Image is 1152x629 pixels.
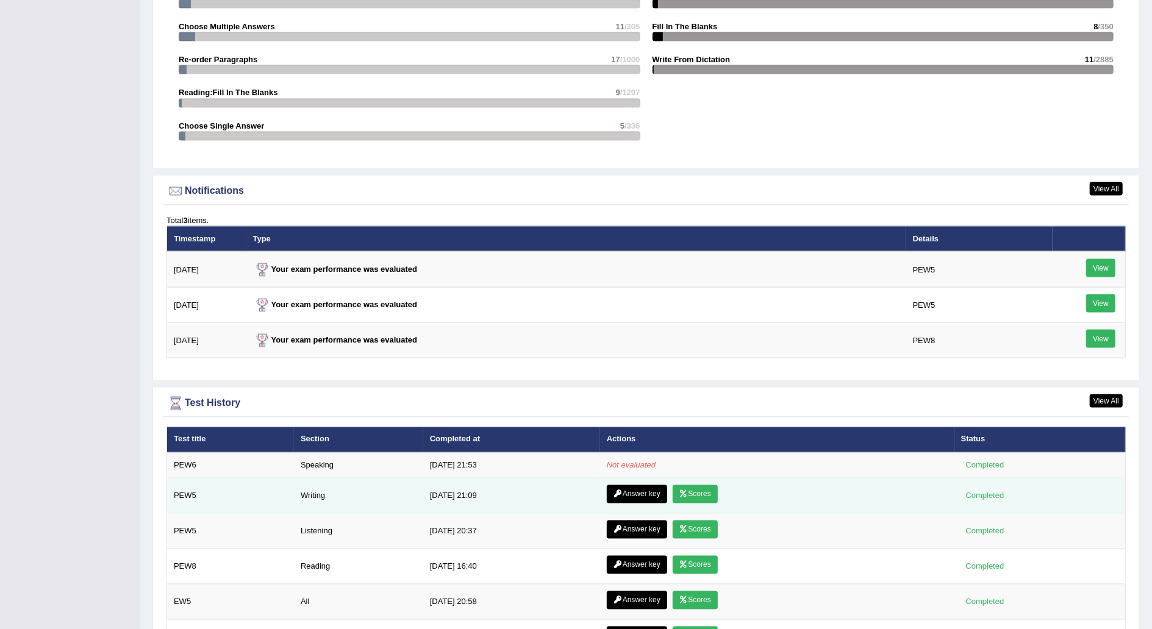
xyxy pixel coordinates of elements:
[253,300,418,309] strong: Your exam performance was evaluated
[183,216,187,225] b: 3
[246,226,906,252] th: Type
[620,55,640,64] span: /1000
[294,478,423,514] td: Writing
[167,252,246,288] td: [DATE]
[167,478,294,514] td: PEW5
[616,88,620,97] span: 9
[906,252,1053,288] td: PEW5
[607,461,656,470] em: Not evaluated
[961,459,1009,472] div: Completed
[607,485,667,503] a: Answer key
[167,585,294,620] td: EW5
[906,323,1053,358] td: PEW8
[423,453,600,478] td: [DATE] 21:53
[653,22,718,31] strong: Fill In The Blanks
[673,556,718,574] a: Scores
[423,514,600,549] td: [DATE] 20:37
[179,22,275,31] strong: Choose Multiple Answers
[294,427,423,453] th: Section
[624,22,640,31] span: /305
[1086,330,1115,348] a: View
[906,226,1053,252] th: Details
[423,585,600,620] td: [DATE] 20:58
[423,478,600,514] td: [DATE] 21:09
[179,88,278,97] strong: Reading:Fill In The Blanks
[653,55,731,64] strong: Write From Dictation
[607,556,667,574] a: Answer key
[166,215,1126,226] div: Total items.
[423,427,600,453] th: Completed at
[673,591,718,609] a: Scores
[167,323,246,358] td: [DATE]
[423,549,600,585] td: [DATE] 16:40
[167,549,294,585] td: PEW8
[607,591,667,609] a: Answer key
[616,22,624,31] span: 11
[167,226,246,252] th: Timestamp
[673,485,718,503] a: Scores
[624,121,640,130] span: /336
[294,453,423,478] td: Speaking
[294,514,423,549] td: Listening
[167,427,294,453] th: Test title
[1090,394,1123,408] a: View All
[167,288,246,323] td: [DATE]
[294,585,423,620] td: All
[179,121,264,130] strong: Choose Single Answer
[1093,55,1114,64] span: /2885
[954,427,1126,453] th: Status
[620,121,624,130] span: 5
[961,525,1009,538] div: Completed
[906,288,1053,323] td: PEW5
[1086,294,1115,313] a: View
[961,595,1009,608] div: Completed
[1090,182,1123,196] a: View All
[253,335,418,344] strong: Your exam performance was evaluated
[166,394,1126,413] div: Test History
[166,182,1126,201] div: Notifications
[611,55,620,64] span: 17
[961,560,1009,573] div: Completed
[1098,22,1114,31] span: /350
[961,489,1009,502] div: Completed
[607,521,667,539] a: Answer key
[600,427,954,453] th: Actions
[167,453,294,478] td: PEW6
[167,514,294,549] td: PEW5
[294,549,423,585] td: Reading
[673,521,718,539] a: Scores
[1093,22,1098,31] span: 8
[1085,55,1093,64] span: 11
[1086,259,1115,277] a: View
[253,265,418,274] strong: Your exam performance was evaluated
[179,55,257,64] strong: Re-order Paragraphs
[620,88,640,97] span: /1297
